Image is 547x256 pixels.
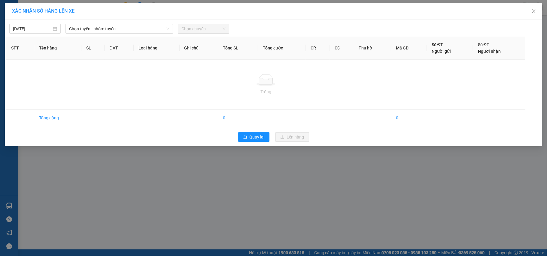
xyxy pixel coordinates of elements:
[478,42,489,47] span: Số ĐT
[8,7,38,37] img: logo.jpg
[134,37,180,60] th: Loại hàng
[432,49,451,54] span: Người gửi
[478,49,501,54] span: Người nhận
[250,134,265,140] span: Quay lại
[6,37,34,60] th: STT
[238,132,269,142] button: rollbackQuay lại
[275,132,309,142] button: uploadLên hàng
[432,42,443,47] span: Số ĐT
[56,22,251,30] li: Hotline: 02839552959
[56,15,251,22] li: 26 Phó Cơ Điều, Phường 12
[12,8,74,14] span: XÁC NHẬN SỐ HÀNG LÊN XE
[166,27,170,31] span: down
[391,110,427,126] td: 0
[34,37,81,60] th: Tên hàng
[180,37,218,60] th: Ghi chú
[105,37,134,60] th: ĐVT
[258,37,306,60] th: Tổng cước
[181,24,226,33] span: Chọn chuyến
[11,88,521,95] div: Trống
[34,110,81,126] td: Tổng cộng
[8,43,113,53] b: GỬI : Trạm [PERSON_NAME]
[13,25,52,32] input: 12/09/2025
[306,37,330,60] th: CR
[525,3,542,20] button: Close
[354,37,391,60] th: Thu hộ
[531,9,536,13] span: close
[81,37,105,60] th: SL
[243,135,247,140] span: rollback
[218,37,258,60] th: Tổng SL
[218,110,258,126] td: 0
[69,24,169,33] span: Chọn tuyến - nhóm tuyến
[330,37,354,60] th: CC
[391,37,427,60] th: Mã GD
